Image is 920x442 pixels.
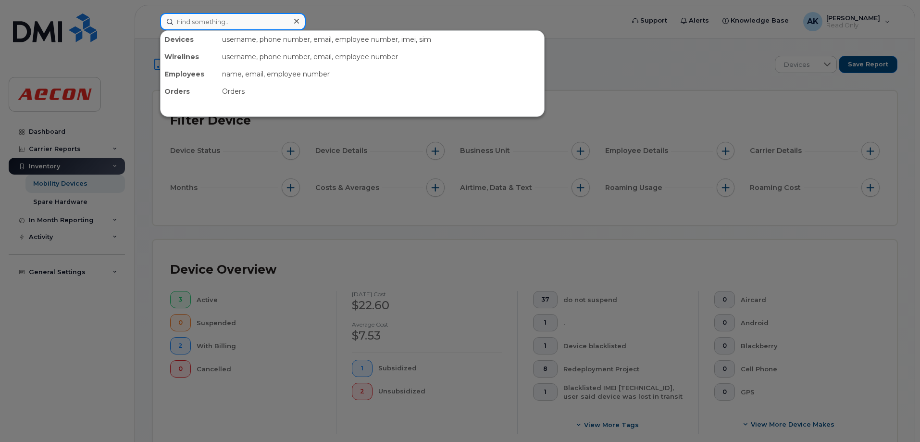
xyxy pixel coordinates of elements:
div: name, email, employee number [218,65,544,83]
div: Employees [161,65,218,83]
div: Wirelines [161,48,218,65]
div: Orders [161,83,218,100]
div: Devices [161,31,218,48]
div: username, phone number, email, employee number [218,48,544,65]
div: username, phone number, email, employee number, imei, sim [218,31,544,48]
div: Orders [218,83,544,100]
